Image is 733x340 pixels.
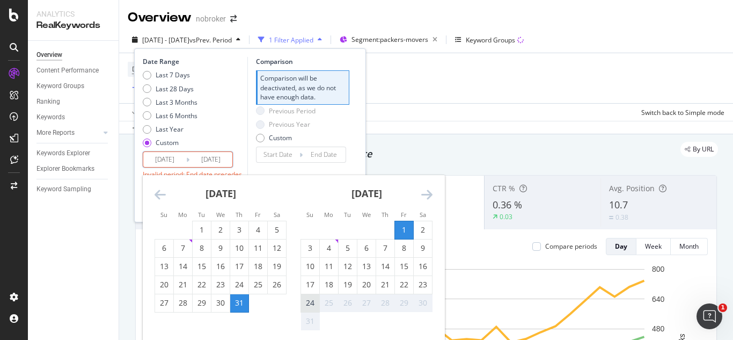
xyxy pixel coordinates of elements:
td: Choose Wednesday, August 13, 2025 as your check-out date. It’s available. [357,257,376,276]
div: 5 [268,225,286,235]
div: Move forward to switch to the next month. [421,188,433,201]
input: Start Date [256,147,299,162]
div: Invalid period: End date precedes start date [143,170,245,188]
span: [DATE] - [DATE] [142,35,189,45]
td: Choose Sunday, August 24, 2025 as your check-out date. It’s available. [301,294,320,312]
div: Last Year [156,125,184,134]
td: Choose Wednesday, August 20, 2025 as your check-out date. It’s available. [357,276,376,294]
small: We [362,211,371,219]
div: Month [679,242,699,251]
span: Avg. Position [609,183,655,193]
div: 27 [155,298,173,308]
input: End Date [189,152,232,167]
div: 28 [376,298,394,308]
div: 0.38 [615,213,628,222]
div: 1 [193,225,211,235]
td: Choose Friday, July 4, 2025 as your check-out date. It’s available. [249,221,268,239]
div: 15 [395,261,413,272]
td: Choose Saturday, August 23, 2025 as your check-out date. It’s available. [414,276,433,294]
div: Overview [128,9,192,27]
td: Choose Tuesday, July 8, 2025 as your check-out date. It’s available. [193,239,211,257]
small: Tu [198,211,205,219]
div: Previous Year [269,120,310,129]
div: 31 [230,298,248,308]
div: 3 [230,225,248,235]
div: Keyword Groups [36,81,84,92]
td: Choose Friday, July 18, 2025 as your check-out date. It’s available. [249,257,268,276]
div: arrow-right-arrow-left [230,15,237,23]
span: 1 [719,303,727,312]
a: Content Performance [36,65,111,76]
div: 1 [395,225,413,235]
div: 22 [395,279,413,290]
td: Choose Monday, July 7, 2025 as your check-out date. It’s available. [174,239,193,257]
div: Explorer Bookmarks [36,163,94,175]
div: Previous Period [256,106,316,115]
td: Choose Saturday, July 26, 2025 as your check-out date. It’s available. [268,276,287,294]
span: CTR % [493,183,515,193]
div: Previous Year [256,120,316,129]
td: Selected as start date. Friday, August 1, 2025 [395,221,414,239]
td: Not available. Tuesday, August 26, 2025 [339,294,357,312]
div: Content Performance [36,65,99,76]
td: Choose Monday, July 21, 2025 as your check-out date. It’s available. [174,276,193,294]
div: Custom [156,138,179,147]
div: nobroker [196,13,226,24]
div: 21 [174,279,192,290]
input: End Date [303,147,346,162]
a: Ranking [36,96,111,107]
td: Choose Thursday, August 14, 2025 as your check-out date. It’s available. [376,257,395,276]
small: Fr [401,211,407,219]
td: Choose Thursday, July 17, 2025 as your check-out date. It’s available. [230,257,249,276]
div: 23 [211,279,230,290]
td: Choose Tuesday, July 22, 2025 as your check-out date. It’s available. [193,276,211,294]
div: 9 [414,243,432,254]
div: 18 [320,279,338,290]
div: Last 6 Months [156,111,197,120]
iframe: Intercom live chat [697,303,722,329]
td: Not available. Thursday, August 28, 2025 [376,294,395,312]
small: Su [160,211,167,219]
div: Keywords [36,112,65,123]
td: Choose Monday, August 11, 2025 as your check-out date. It’s available. [320,257,339,276]
div: 17 [301,279,319,290]
td: Not available. Wednesday, August 27, 2025 [357,294,376,312]
small: Tu [344,211,351,219]
button: Keyword Groups [451,31,528,48]
div: Keyword Sampling [36,184,91,195]
td: Choose Thursday, July 3, 2025 as your check-out date. It’s available. [230,221,249,239]
div: Last 6 Months [143,111,197,120]
button: Month [671,238,708,255]
td: Choose Thursday, August 7, 2025 as your check-out date. It’s available. [376,239,395,257]
a: Keyword Sampling [36,184,111,195]
td: Choose Thursday, July 24, 2025 as your check-out date. It’s available. [230,276,249,294]
div: 26 [339,298,357,308]
button: Switch back to Simple mode [637,104,724,121]
div: 26 [268,279,286,290]
div: 13 [155,261,173,272]
div: 10 [230,243,248,254]
div: 30 [414,298,432,308]
div: 6 [357,243,376,254]
td: Not available. Sunday, August 31, 2025 [301,312,320,330]
td: Choose Sunday, August 17, 2025 as your check-out date. It’s available. [301,276,320,294]
td: Choose Friday, July 11, 2025 as your check-out date. It’s available. [249,239,268,257]
td: Choose Friday, August 8, 2025 as your check-out date. It’s available. [395,239,414,257]
div: 20 [357,279,376,290]
text: 800 [652,265,665,273]
td: Choose Tuesday, August 12, 2025 as your check-out date. It’s available. [339,257,357,276]
div: Switch back to Simple mode [641,108,724,117]
div: Move backward to switch to the previous month. [155,188,166,201]
button: Week [636,238,671,255]
div: 17 [230,261,248,272]
a: Explorer Bookmarks [36,163,111,175]
a: Keyword Groups [36,81,111,92]
div: Date Range [143,57,245,66]
td: Choose Wednesday, August 6, 2025 as your check-out date. It’s available. [357,239,376,257]
td: Choose Thursday, July 10, 2025 as your check-out date. It’s available. [230,239,249,257]
div: Ranking [36,96,60,107]
div: Custom [143,138,197,147]
td: Not available. Saturday, August 30, 2025 [414,294,433,312]
div: 5 [339,243,357,254]
button: Apply [128,104,159,121]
